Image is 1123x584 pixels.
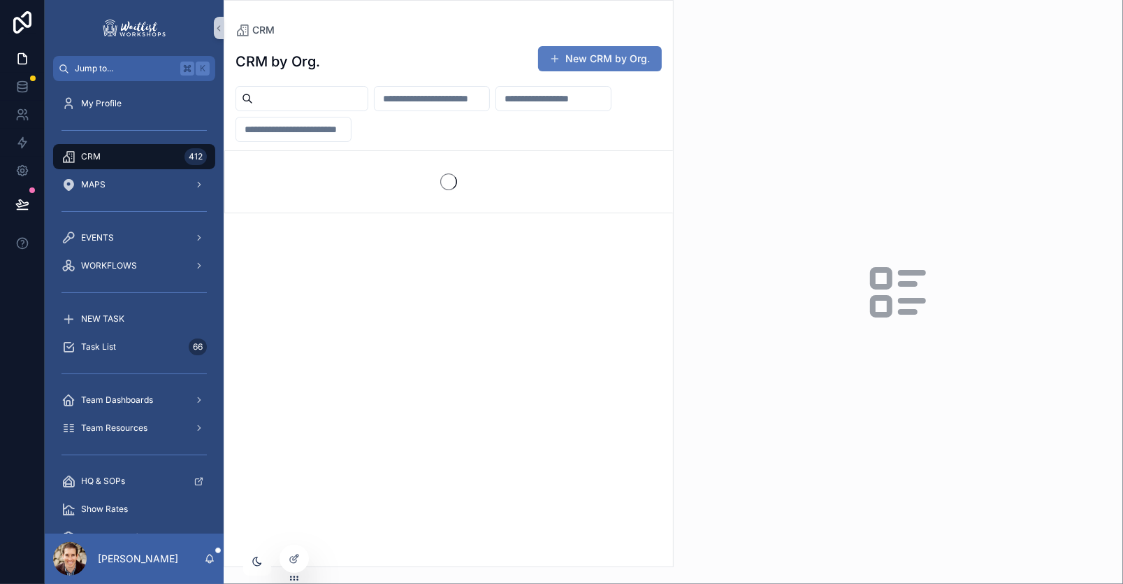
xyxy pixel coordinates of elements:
span: HQ & SOPs [81,476,125,487]
a: CRM412 [53,144,215,169]
p: [PERSON_NAME] [98,552,178,566]
a: Team Dashboards [53,387,215,413]
span: My Profile [81,98,122,109]
span: Team Resources [81,422,147,434]
a: Team Resources [53,415,215,441]
span: K [197,63,208,74]
span: CRM [252,23,275,37]
span: Team Dashboards [81,394,153,406]
span: Jump to... [75,63,175,74]
a: Show Rates [53,497,215,522]
a: HQ & SOPs [53,469,215,494]
h1: CRM by Org. [236,52,320,71]
span: NEW TASK [81,313,124,325]
div: scrollable content [45,81,224,534]
a: Billing & Cashflow [53,525,215,550]
div: 412 [184,148,207,165]
a: EVENTS [53,225,215,250]
a: Task List66 [53,334,215,359]
a: MAPS [53,172,215,197]
a: CRM [236,23,275,37]
span: Task List [81,341,116,352]
span: MAPS [81,179,106,190]
a: My Profile [53,91,215,116]
img: App logo [101,17,168,39]
button: Jump to...K [53,56,215,81]
span: Billing & Cashflow [81,532,152,543]
a: WORKFLOWS [53,253,215,278]
button: New CRM by Org. [538,46,662,71]
span: WORKFLOWS [81,260,137,271]
span: Show Rates [81,504,128,515]
div: 66 [189,339,207,355]
span: EVENTS [81,232,114,243]
a: NEW TASK [53,306,215,332]
span: CRM [81,151,101,162]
